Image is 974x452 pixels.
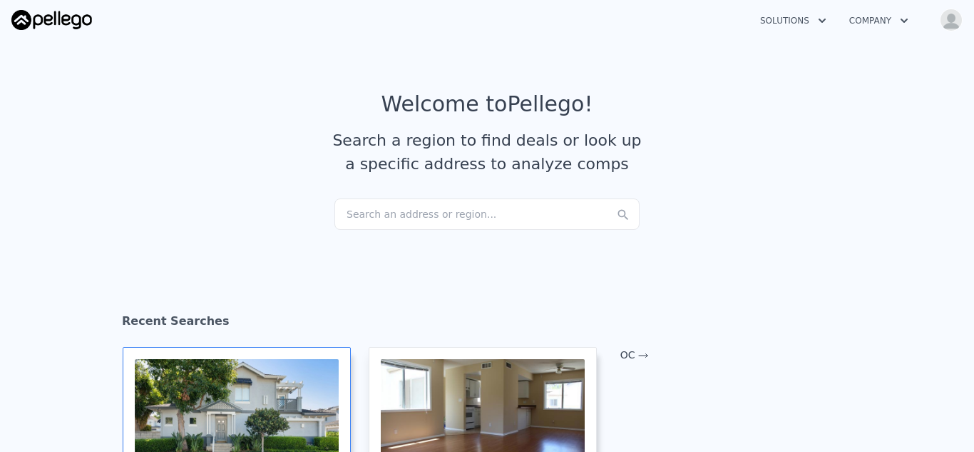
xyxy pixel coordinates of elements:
img: avatar [940,9,963,31]
a: OC [620,349,650,361]
div: Search an address or region... [334,199,640,230]
div: Recent Searches [122,301,852,347]
img: Pellego [11,10,92,30]
button: Solutions [749,8,838,34]
button: Company [838,8,920,34]
div: Search a region to find deals or look up a specific address to analyze comps [327,129,647,176]
div: Welcome to Pellego ! [381,91,593,117]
